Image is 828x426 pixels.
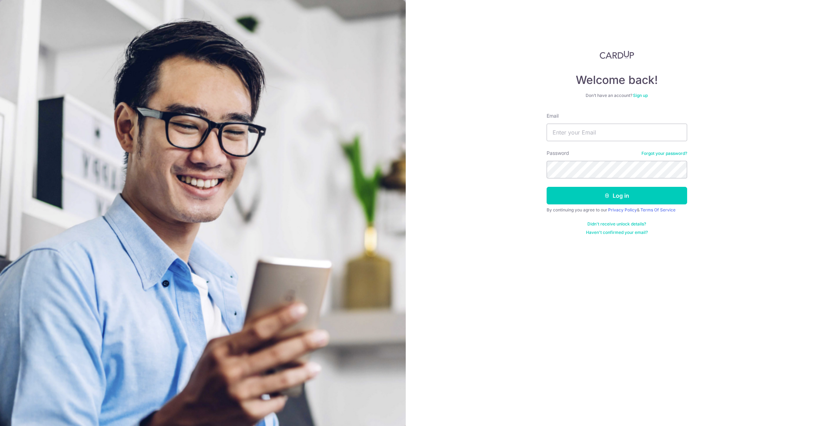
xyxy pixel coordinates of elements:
label: Password [547,150,569,157]
a: Haven't confirmed your email? [586,230,648,235]
div: By continuing you agree to our & [547,207,687,213]
button: Log in [547,187,687,204]
div: Don’t have an account? [547,93,687,98]
h4: Welcome back! [547,73,687,87]
a: Didn't receive unlock details? [587,221,646,227]
a: Privacy Policy [608,207,637,212]
img: CardUp Logo [600,51,634,59]
a: Sign up [633,93,648,98]
a: Terms Of Service [640,207,676,212]
a: Forgot your password? [641,151,687,156]
input: Enter your Email [547,124,687,141]
label: Email [547,112,559,119]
